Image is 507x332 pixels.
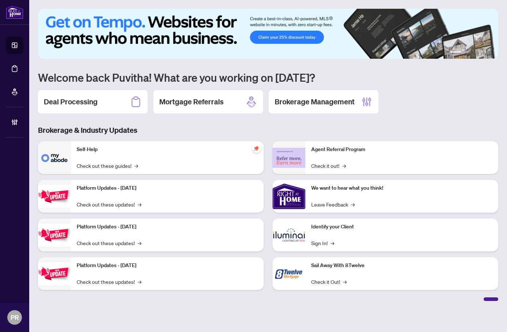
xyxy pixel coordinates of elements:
span: → [134,162,138,170]
span: → [138,200,141,208]
button: Open asap [478,306,500,328]
p: Identify your Client [311,223,492,231]
span: → [138,239,141,247]
button: 5 [482,51,485,54]
button: 6 [488,51,491,54]
h2: Mortgage Referrals [159,97,224,107]
img: Slide 0 [38,9,498,59]
span: → [343,278,347,286]
img: logo [6,5,23,19]
a: Check out these updates!→ [77,278,141,286]
a: Check out these updates!→ [77,239,141,247]
img: We want to hear what you think! [272,180,305,213]
button: 2 [465,51,468,54]
button: 4 [476,51,479,54]
h3: Brokerage & Industry Updates [38,125,498,135]
p: Platform Updates - [DATE] [77,262,258,270]
p: Platform Updates - [DATE] [77,223,258,231]
a: Check it out!→ [311,162,346,170]
a: Sign In!→ [311,239,334,247]
img: Identify your Client [272,219,305,251]
span: → [351,200,355,208]
p: Self-Help [77,146,258,154]
span: PR [11,312,19,323]
p: We want to hear what you think! [311,184,492,192]
a: Check out these guides!→ [77,162,138,170]
span: → [342,162,346,170]
img: Sail Away With 8Twelve [272,257,305,290]
img: Self-Help [38,141,71,174]
p: Sail Away With 8Twelve [311,262,492,270]
button: 3 [470,51,473,54]
a: Check it Out!→ [311,278,347,286]
img: Platform Updates - July 8, 2025 [38,224,71,247]
span: pushpin [252,144,261,153]
h2: Brokerage Management [275,97,355,107]
span: → [331,239,334,247]
h2: Deal Processing [44,97,98,107]
p: Platform Updates - [DATE] [77,184,258,192]
h1: Welcome back Puvitha! What are you working on [DATE]? [38,70,498,84]
img: Platform Updates - June 23, 2025 [38,262,71,285]
a: Check out these updates!→ [77,200,141,208]
p: Agent Referral Program [311,146,492,154]
button: 1 [450,51,462,54]
a: Leave Feedback→ [311,200,355,208]
span: → [138,278,141,286]
img: Platform Updates - July 21, 2025 [38,185,71,208]
img: Agent Referral Program [272,148,305,168]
